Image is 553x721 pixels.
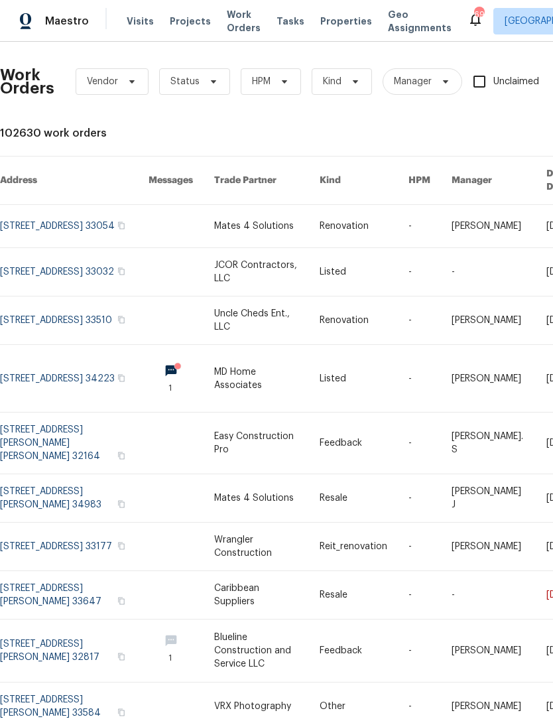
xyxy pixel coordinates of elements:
[320,15,372,28] span: Properties
[493,75,539,89] span: Unclaimed
[45,15,89,28] span: Maestro
[309,620,398,683] td: Feedback
[441,248,536,296] td: -
[441,157,536,205] th: Manager
[115,498,127,510] button: Copy Address
[441,296,536,345] td: [PERSON_NAME]
[115,450,127,462] button: Copy Address
[309,523,398,571] td: Reit_renovation
[309,157,398,205] th: Kind
[441,205,536,248] td: [PERSON_NAME]
[276,17,304,26] span: Tasks
[309,296,398,345] td: Renovation
[204,248,309,296] td: JCOR Contractors, LLC
[115,651,127,663] button: Copy Address
[127,15,154,28] span: Visits
[204,345,309,413] td: MD Home Associates
[441,523,536,571] td: [PERSON_NAME]
[309,413,398,474] td: Feedback
[87,75,118,88] span: Vendor
[398,157,441,205] th: HPM
[204,205,309,248] td: Mates 4 Solutions
[441,413,536,474] td: [PERSON_NAME]. S
[115,220,127,231] button: Copy Address
[474,8,483,21] div: 69
[204,296,309,345] td: Uncle Cheds Ent., LLC
[204,157,309,205] th: Trade Partner
[115,265,127,277] button: Copy Address
[115,372,127,384] button: Copy Address
[441,571,536,620] td: -
[441,474,536,523] td: [PERSON_NAME] J
[138,157,204,205] th: Messages
[398,413,441,474] td: -
[398,620,441,683] td: -
[309,345,398,413] td: Listed
[204,413,309,474] td: Easy Construction Pro
[398,248,441,296] td: -
[309,205,398,248] td: Renovation
[441,620,536,683] td: [PERSON_NAME]
[204,523,309,571] td: Wrangler Construction
[115,314,127,326] button: Copy Address
[170,15,211,28] span: Projects
[323,75,341,88] span: Kind
[398,571,441,620] td: -
[252,75,271,88] span: HPM
[115,706,127,718] button: Copy Address
[388,8,452,34] span: Geo Assignments
[398,296,441,345] td: -
[115,540,127,552] button: Copy Address
[204,474,309,523] td: Mates 4 Solutions
[115,595,127,607] button: Copy Address
[398,474,441,523] td: -
[441,345,536,413] td: [PERSON_NAME]
[394,75,432,88] span: Manager
[204,620,309,683] td: Blueline Construction and Service LLC
[398,205,441,248] td: -
[204,571,309,620] td: Caribbean Suppliers
[309,248,398,296] td: Listed
[309,571,398,620] td: Resale
[227,8,261,34] span: Work Orders
[170,75,200,88] span: Status
[398,523,441,571] td: -
[398,345,441,413] td: -
[309,474,398,523] td: Resale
